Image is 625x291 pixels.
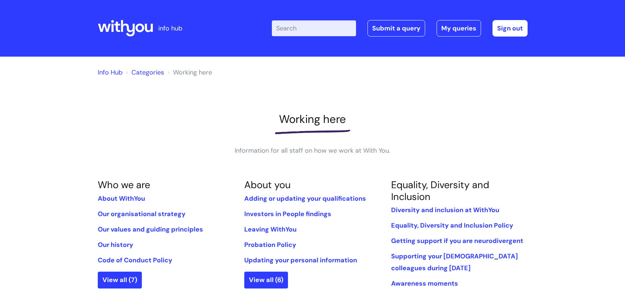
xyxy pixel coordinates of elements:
a: Probation Policy [244,240,296,249]
li: Working here [166,67,212,78]
a: My queries [437,20,481,37]
a: Equality, Diversity and Inclusion Policy [391,221,513,230]
a: Info Hub [98,68,122,77]
a: Sign out [492,20,528,37]
a: Submit a query [367,20,425,37]
a: View all (7) [98,272,142,288]
p: info hub [158,23,182,34]
li: Solution home [124,67,164,78]
a: About WithYou [98,194,145,203]
p: Information for all staff on how we work at With You. [205,145,420,156]
a: View all (6) [244,272,288,288]
a: Leaving WithYou [244,225,297,234]
a: Categories [131,68,164,77]
a: About you [244,178,290,191]
a: Our organisational strategy [98,210,186,218]
a: Our values and guiding principles [98,225,203,234]
a: Our history [98,240,133,249]
h1: Working here [98,113,528,126]
a: Who we are [98,178,150,191]
a: Updating your personal information [244,256,357,264]
a: Equality, Diversity and Inclusion [391,178,489,202]
a: Awareness moments [391,279,458,288]
a: Code of Conduct Policy [98,256,172,264]
a: Supporting your [DEMOGRAPHIC_DATA] colleagues during [DATE] [391,252,518,272]
a: Adding or updating your qualifications [244,194,366,203]
a: Getting support if you are neurodivergent [391,237,523,245]
a: Diversity and inclusion at WithYou [391,206,499,214]
input: Search [272,20,356,36]
a: Investors in People findings [244,210,331,218]
div: | - [272,20,528,37]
